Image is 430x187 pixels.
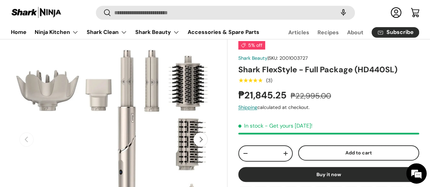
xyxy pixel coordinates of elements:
a: Subscribe [372,27,419,38]
button: Add to cart [298,145,419,161]
span: SKU: [269,55,278,61]
span: In stock [238,122,263,129]
strong: ₱21,845.25 [238,89,288,101]
a: About [347,26,363,39]
div: (3) [266,78,272,83]
a: Shipping [238,104,257,110]
a: Home [11,25,27,39]
h1: Shark FlexStyle - Full Package (HD440SL) [238,64,419,75]
speech-search-button: Search by voice [332,5,354,20]
button: Buy it now [238,167,419,182]
nav: Secondary [272,25,419,39]
span: 5% off [238,41,265,50]
a: Articles [288,26,309,39]
img: Shark Ninja Philippines [11,6,62,19]
summary: Shark Clean [83,25,131,39]
a: Accessories & Spare Parts [188,25,259,39]
summary: Ninja Kitchen [31,25,83,39]
a: Shark Beauty [238,55,268,61]
div: calculated at checkout. [238,104,419,111]
div: 5.0 out of 5.0 stars [238,77,262,83]
summary: Shark Beauty [131,25,184,39]
s: ₱22,995.00 [291,91,331,101]
a: Recipes [317,26,339,39]
nav: Primary [11,25,259,39]
span: Subscribe [386,30,414,35]
span: 2001003727 [279,55,308,61]
span: | [268,55,308,61]
span: ★★★★★ [238,77,262,84]
p: - Get yours [DATE]! [265,122,312,129]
